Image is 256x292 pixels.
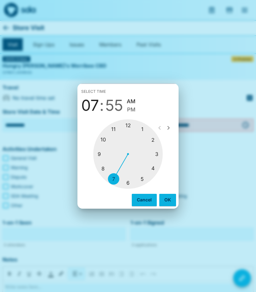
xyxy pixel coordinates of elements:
[105,97,123,114] button: 55
[162,122,175,134] button: open next view
[132,194,157,206] button: Cancel
[81,86,106,97] span: Select time
[127,97,136,106] button: AM
[100,97,104,114] span: :
[127,105,136,114] button: PM
[81,97,99,114] button: 07
[159,194,176,206] button: OK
